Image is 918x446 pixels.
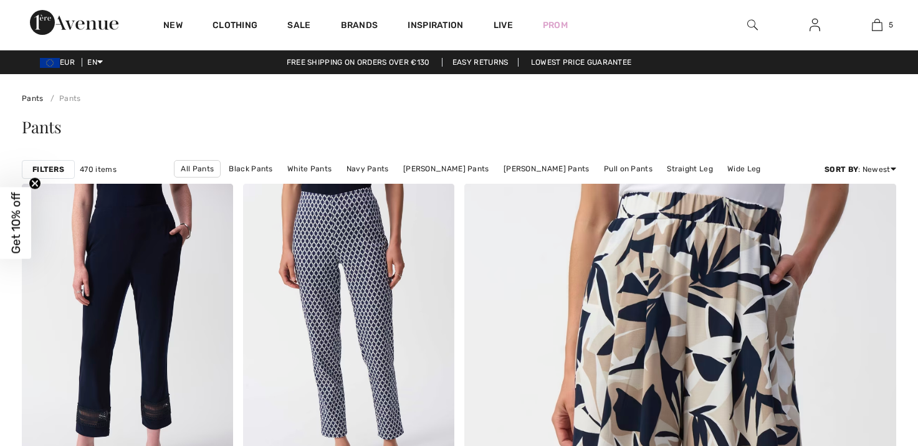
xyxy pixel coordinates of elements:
strong: Filters [32,164,64,175]
img: My Bag [872,17,882,32]
span: Inspiration [408,20,463,33]
a: Pants [45,94,81,103]
a: Lowest Price Guarantee [521,58,642,67]
a: Black Pants [222,161,279,177]
a: Straight Leg [661,161,719,177]
a: Pants [22,94,44,103]
img: Euro [40,58,60,68]
a: Navy Pants [340,161,395,177]
a: Clothing [213,20,257,33]
a: [PERSON_NAME] Pants [497,161,596,177]
iframe: Opens a widget where you can chat to one of our agents [839,353,906,384]
a: Easy Returns [442,58,519,67]
a: Brands [341,20,378,33]
img: 1ère Avenue [30,10,118,35]
button: Close teaser [29,178,41,190]
a: Sale [287,20,310,33]
span: Pants [22,116,62,138]
span: EN [87,58,103,67]
span: EUR [40,58,80,67]
img: search the website [747,17,758,32]
a: Prom [543,19,568,32]
span: 470 items [80,164,117,175]
a: Free shipping on orders over €130 [277,58,440,67]
a: [PERSON_NAME] Pants [397,161,495,177]
span: Get 10% off [9,192,23,254]
a: White Pants [281,161,338,177]
strong: Sort By [825,165,858,174]
a: Sign In [800,17,830,33]
a: Live [494,19,513,32]
a: Pull on Pants [598,161,659,177]
a: Wide Leg [721,161,767,177]
a: All Pants [174,160,221,178]
a: New [163,20,183,33]
div: : Newest [825,164,896,175]
a: 5 [846,17,907,32]
span: 5 [889,19,893,31]
img: My Info [810,17,820,32]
